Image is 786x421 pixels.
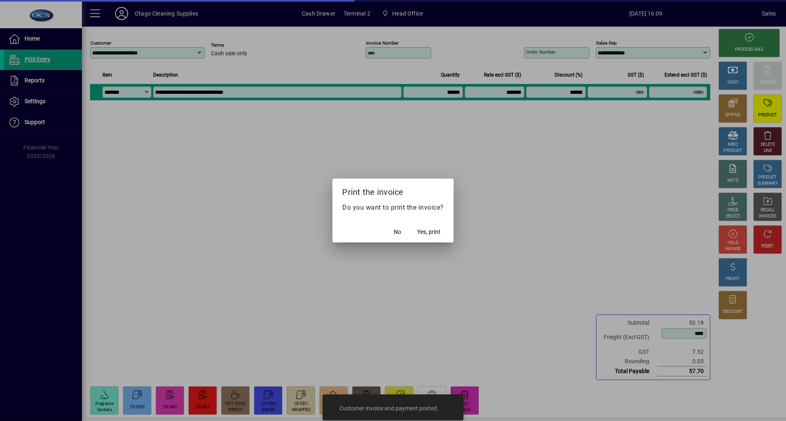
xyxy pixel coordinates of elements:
[332,179,454,202] h2: Print the invoice
[394,228,401,236] span: No
[384,224,411,239] button: No
[417,228,440,236] span: Yes, print
[342,203,444,213] p: Do you want to print the invoice?
[414,224,444,239] button: Yes, print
